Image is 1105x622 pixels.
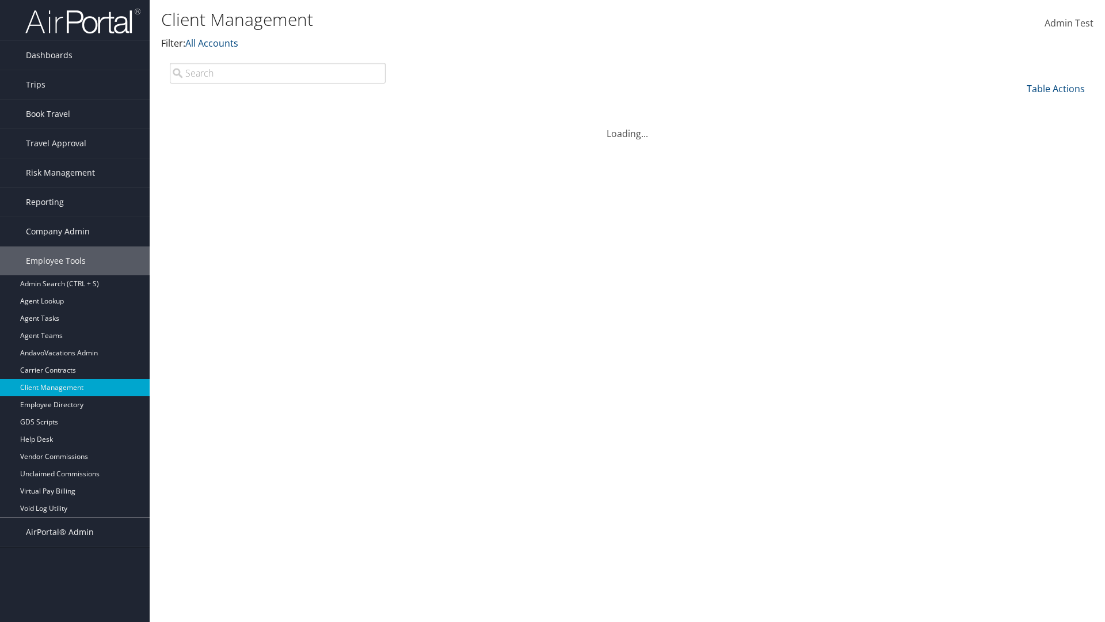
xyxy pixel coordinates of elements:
span: Risk Management [26,158,95,187]
input: Search [170,63,386,84]
span: AirPortal® Admin [26,518,94,547]
span: Travel Approval [26,129,86,158]
h1: Client Management [161,7,783,32]
span: Dashboards [26,41,73,70]
span: Admin Test [1045,17,1093,29]
p: Filter: [161,36,783,51]
a: Admin Test [1045,6,1093,41]
span: Employee Tools [26,246,86,275]
div: Loading... [161,113,1093,141]
a: Table Actions [1027,82,1085,95]
span: Reporting [26,188,64,217]
a: All Accounts [185,37,238,50]
span: Company Admin [26,217,90,246]
span: Trips [26,70,45,99]
img: airportal-logo.png [25,7,140,35]
span: Book Travel [26,100,70,128]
